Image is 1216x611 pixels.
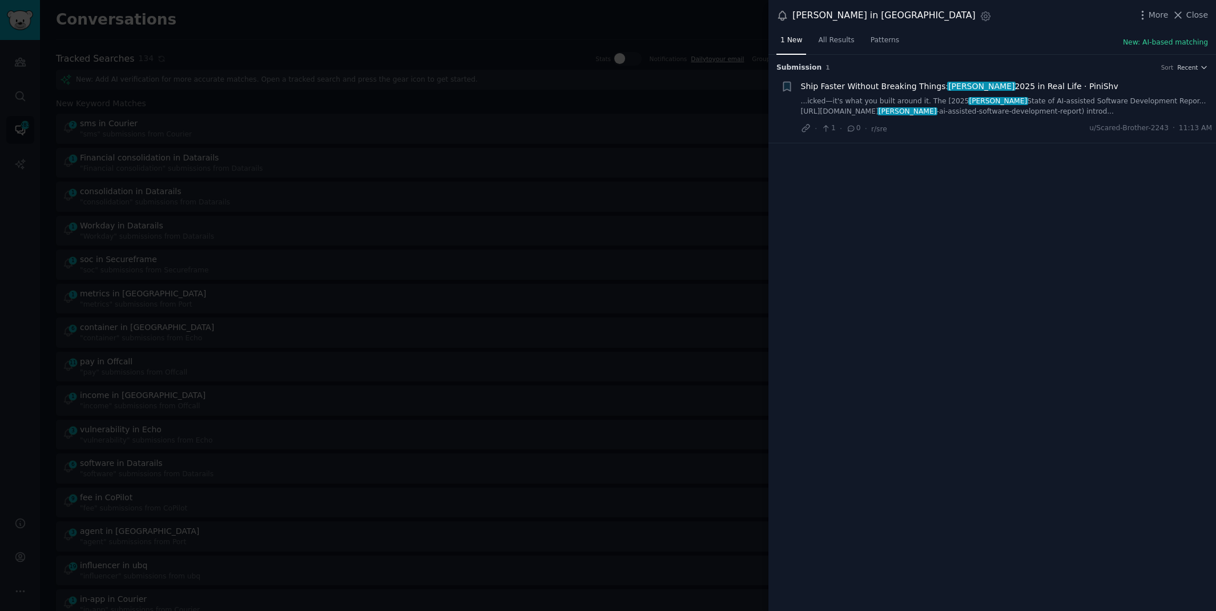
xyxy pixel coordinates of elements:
span: u/Scared-Brother-2243 [1089,123,1169,134]
span: [PERSON_NAME] [968,97,1028,105]
span: · [815,123,817,135]
div: [PERSON_NAME] in [GEOGRAPHIC_DATA] [792,9,976,23]
span: 1 [821,123,835,134]
button: New: AI-based matching [1123,38,1208,48]
button: Close [1172,9,1208,21]
span: All Results [818,35,854,46]
button: Recent [1177,63,1208,71]
span: 11:13 AM [1179,123,1212,134]
span: 1 [826,64,830,71]
div: Sort [1161,63,1174,71]
button: More [1137,9,1169,21]
span: Recent [1177,63,1198,71]
span: · [1173,123,1175,134]
span: r/sre [871,125,887,133]
span: · [840,123,842,135]
a: 1 New [776,31,806,55]
span: Submission [776,63,822,73]
span: 0 [846,123,860,134]
a: Ship Faster Without Breaking Things:[PERSON_NAME]2025 in Real Life · PiniShv [801,81,1118,93]
a: ...icked—it's what you built around it. The [2025[PERSON_NAME]State of AI-assisted Software Devel... [801,97,1213,116]
a: All Results [814,31,858,55]
span: More [1149,9,1169,21]
span: Ship Faster Without Breaking Things: 2025 in Real Life · PiniShv [801,81,1118,93]
span: [PERSON_NAME] [877,107,937,115]
span: · [865,123,867,135]
span: 1 New [780,35,802,46]
span: Close [1186,9,1208,21]
a: Patterns [867,31,903,55]
span: [PERSON_NAME] [947,82,1016,91]
span: Patterns [871,35,899,46]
